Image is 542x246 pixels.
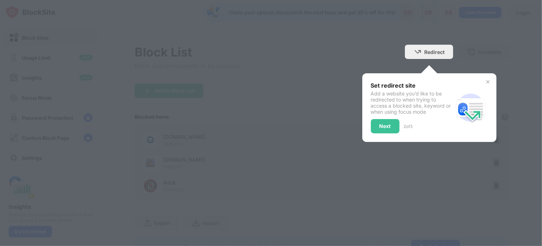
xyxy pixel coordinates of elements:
img: x-button.svg [485,79,491,85]
div: Redirect [424,49,445,55]
div: Add a website you’d like to be redirected to when trying to access a blocked site, keyword or whe... [371,90,454,115]
img: redirect.svg [454,90,488,125]
div: Set redirect site [371,82,454,89]
div: Next [379,123,391,129]
div: 2 of 3 [404,124,413,129]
